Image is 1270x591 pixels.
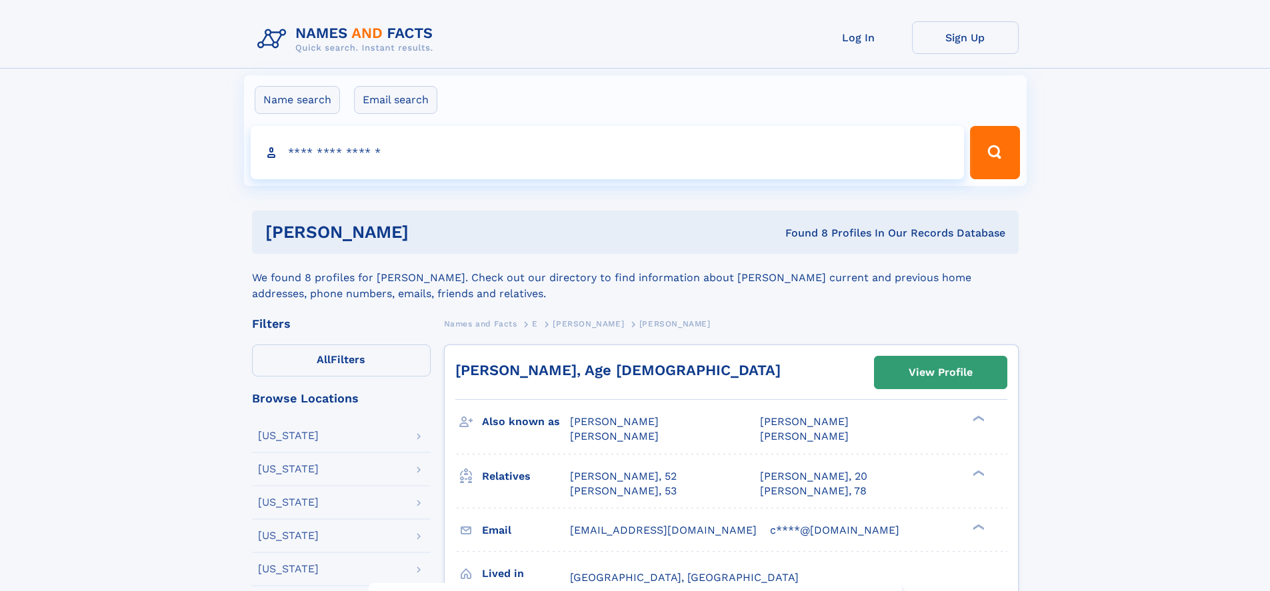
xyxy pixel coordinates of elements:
[258,430,319,441] div: [US_STATE]
[255,86,340,114] label: Name search
[532,315,538,332] a: E
[252,21,444,57] img: Logo Names and Facts
[760,415,849,428] span: [PERSON_NAME]
[969,522,985,531] div: ❯
[805,21,912,54] a: Log In
[570,469,677,484] a: [PERSON_NAME], 52
[912,21,1019,54] a: Sign Up
[969,414,985,423] div: ❯
[252,392,431,404] div: Browse Locations
[570,571,799,584] span: [GEOGRAPHIC_DATA], [GEOGRAPHIC_DATA]
[532,319,538,328] span: E
[482,519,570,542] h3: Email
[969,468,985,477] div: ❯
[639,319,711,328] span: [PERSON_NAME]
[482,562,570,585] h3: Lived in
[909,357,973,388] div: View Profile
[482,410,570,433] h3: Also known as
[258,564,319,574] div: [US_STATE]
[760,484,867,498] a: [PERSON_NAME], 78
[455,362,781,378] a: [PERSON_NAME], Age [DEMOGRAPHIC_DATA]
[265,224,597,241] h1: [PERSON_NAME]
[570,484,677,498] a: [PERSON_NAME], 53
[482,465,570,488] h3: Relatives
[760,469,867,484] a: [PERSON_NAME], 20
[570,430,659,442] span: [PERSON_NAME]
[970,126,1019,179] button: Search Button
[317,353,331,366] span: All
[251,126,965,179] input: search input
[252,318,431,330] div: Filters
[252,344,431,376] label: Filters
[252,254,1019,302] div: We found 8 profiles for [PERSON_NAME]. Check out our directory to find information about [PERSON_...
[875,356,1007,388] a: View Profile
[354,86,437,114] label: Email search
[258,464,319,474] div: [US_STATE]
[444,315,517,332] a: Names and Facts
[553,315,624,332] a: [PERSON_NAME]
[597,226,1005,241] div: Found 8 Profiles In Our Records Database
[258,530,319,541] div: [US_STATE]
[760,430,849,442] span: [PERSON_NAME]
[258,497,319,508] div: [US_STATE]
[553,319,624,328] span: [PERSON_NAME]
[570,524,757,536] span: [EMAIL_ADDRESS][DOMAIN_NAME]
[570,415,659,428] span: [PERSON_NAME]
